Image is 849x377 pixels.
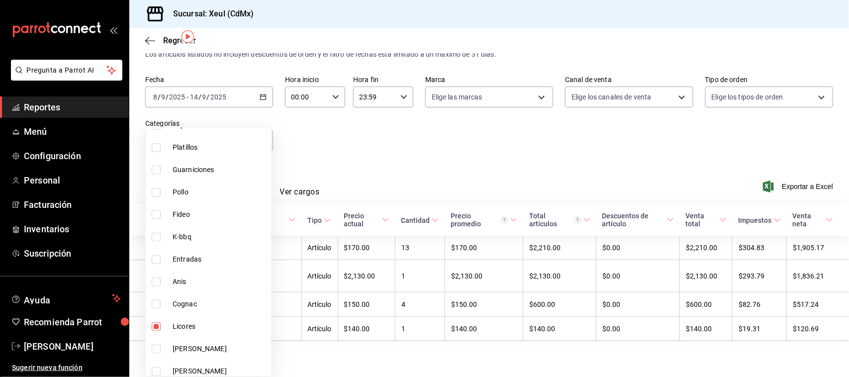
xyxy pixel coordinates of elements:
[173,142,267,153] span: Platillos
[173,366,267,377] span: [PERSON_NAME]
[173,299,267,309] span: Cognac
[173,321,267,332] span: Licores
[173,254,267,265] span: Entradas
[173,277,267,287] span: Anis
[173,344,267,354] span: [PERSON_NAME]
[182,30,194,43] img: Tooltip marker
[173,209,267,220] span: Fideo
[173,232,267,242] span: K-bbq
[173,187,267,197] span: Pollo
[173,165,267,175] span: Guarniciones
